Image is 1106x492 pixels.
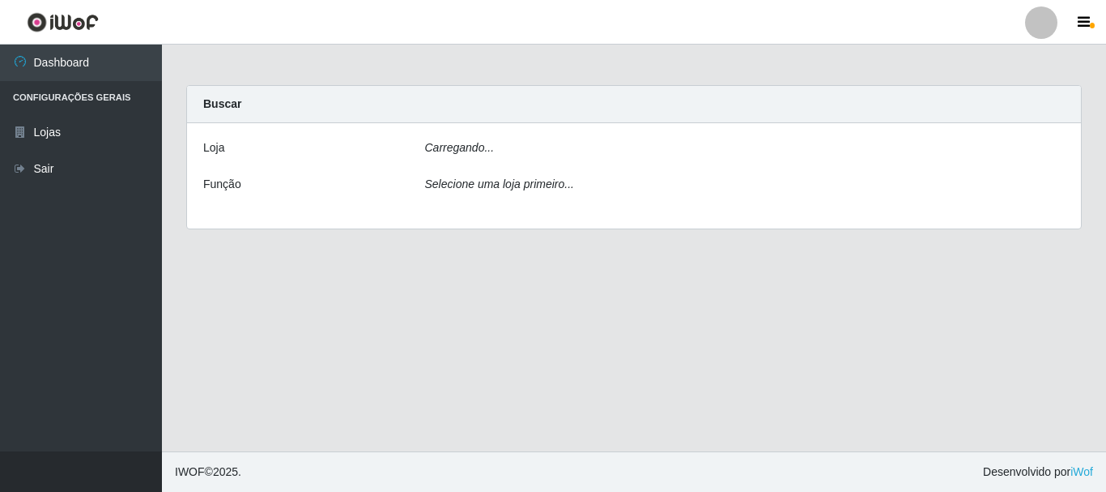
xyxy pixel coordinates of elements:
[27,12,99,32] img: CoreUI Logo
[203,139,224,156] label: Loja
[203,176,241,193] label: Função
[983,464,1093,481] span: Desenvolvido por
[425,141,495,154] i: Carregando...
[175,464,241,481] span: © 2025 .
[175,465,205,478] span: IWOF
[1070,465,1093,478] a: iWof
[425,178,574,190] i: Selecione uma loja primeiro...
[203,97,241,110] strong: Buscar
